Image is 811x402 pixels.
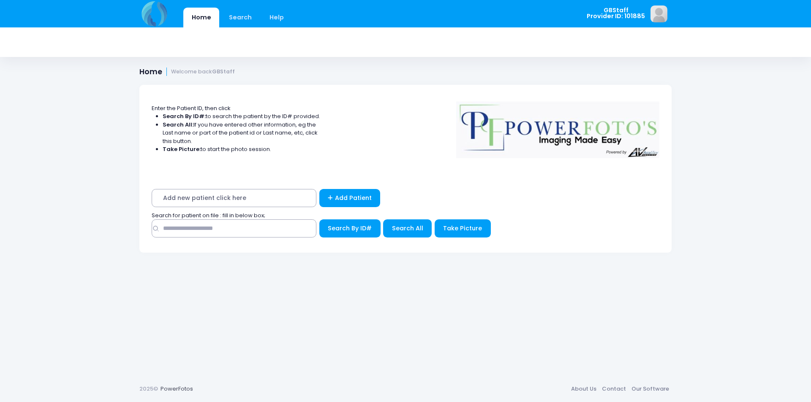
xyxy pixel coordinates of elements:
[220,8,260,27] a: Search
[171,69,235,75] small: Welcome back
[650,5,667,22] img: image
[452,96,664,158] img: Logo
[568,381,599,397] a: About Us
[383,219,432,237] button: Search All
[319,219,381,237] button: Search By ID#
[163,121,193,129] strong: Search All:
[161,385,193,393] a: PowerFotos
[435,219,491,237] button: Take Picture
[163,145,201,153] strong: Take Picture:
[163,112,321,121] li: to search the patient by the ID# provided.
[319,189,381,207] a: Add Patient
[152,104,231,112] span: Enter the Patient ID, then click
[212,68,235,75] strong: GBStaff
[328,224,372,232] span: Search By ID#
[183,8,219,27] a: Home
[629,381,672,397] a: Our Software
[152,189,316,207] span: Add new patient click here
[139,67,235,76] h1: Home
[443,224,482,232] span: Take Picture
[587,7,645,19] span: GBStaff Provider ID: 101885
[261,8,292,27] a: Help
[163,112,206,120] strong: Search By ID#:
[599,381,629,397] a: Contact
[152,211,265,219] span: Search for patient on file : fill in below box;
[163,121,321,146] li: If you have entered other information, eg the Last name or part of the patient id or Last name, e...
[392,224,423,232] span: Search All
[139,385,158,393] span: 2025©
[163,145,321,154] li: to start the photo session.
